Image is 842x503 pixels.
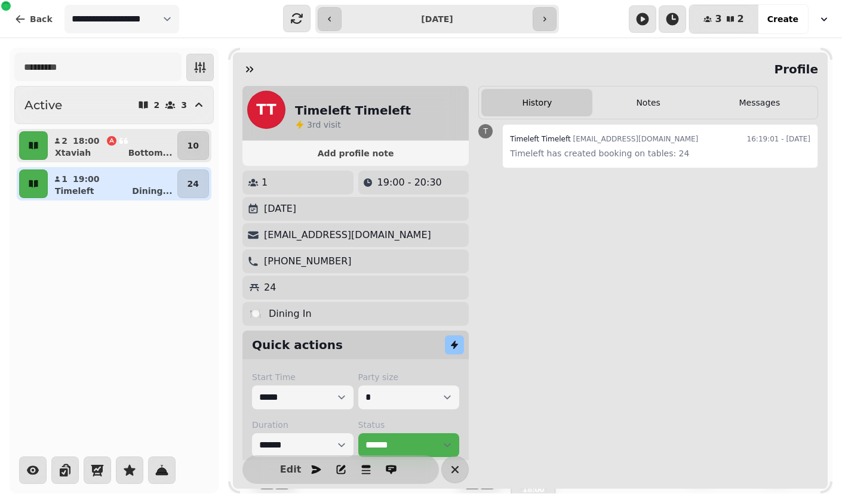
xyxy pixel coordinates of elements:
p: 2 [154,101,160,109]
p: 24 [188,178,199,190]
label: Duration [252,419,354,431]
button: 119:00TimeleftDining... [50,169,175,198]
h2: Quick actions [252,337,343,353]
p: 1 [262,175,268,190]
p: 19:00 - 20:30 [377,175,442,190]
p: 18:00 [73,135,100,147]
p: 2 [61,135,68,147]
span: T [484,128,488,135]
h2: Timeleft Timeleft [295,102,411,119]
span: Timeleft Timeleft [510,135,570,143]
span: Back [30,15,53,23]
p: Dining In [269,307,312,321]
p: Xtaviah [55,147,91,159]
button: Edit [279,458,303,482]
label: Status [358,419,460,431]
button: Add profile note [247,146,464,161]
p: 3 [181,101,187,109]
h2: Profile [769,61,818,78]
button: 24 [177,169,209,198]
button: 10 [177,131,209,160]
p: visit [307,119,341,131]
button: History [481,89,592,116]
button: Back [5,5,62,33]
p: [PHONE_NUMBER] [264,254,352,269]
p: 19:00 [73,173,100,185]
p: 10 [188,140,199,152]
span: Create [767,15,798,23]
p: Bottom ... [128,147,173,159]
time: 16:19:01 - [DATE] [747,132,810,146]
span: 2 [737,14,744,24]
p: Dining ... [132,185,172,197]
p: 🍽️ [250,307,262,321]
button: Active23 [14,86,214,124]
p: Timeleft has created booking on tables: 24 [510,146,810,161]
p: [EMAIL_ADDRESS][DOMAIN_NAME] [264,228,431,242]
button: 32 [689,5,758,33]
span: 3 [715,14,721,24]
p: [DATE] [264,202,296,216]
span: 3 [307,120,312,129]
p: Timeleft [55,185,94,197]
span: Add profile note [257,149,454,158]
button: Notes [592,89,703,116]
p: 24 [264,280,276,295]
button: 218:00XtaviahBottom... [50,131,175,160]
span: TT [256,103,276,117]
button: Messages [704,89,815,116]
p: 1 [61,173,68,185]
div: [EMAIL_ADDRESS][DOMAIN_NAME] [510,132,698,146]
h2: Active [24,97,62,113]
span: rd [312,120,324,129]
label: Start Time [252,371,354,383]
span: Edit [284,465,298,474]
label: Party size [358,371,460,383]
button: Create [758,5,808,33]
